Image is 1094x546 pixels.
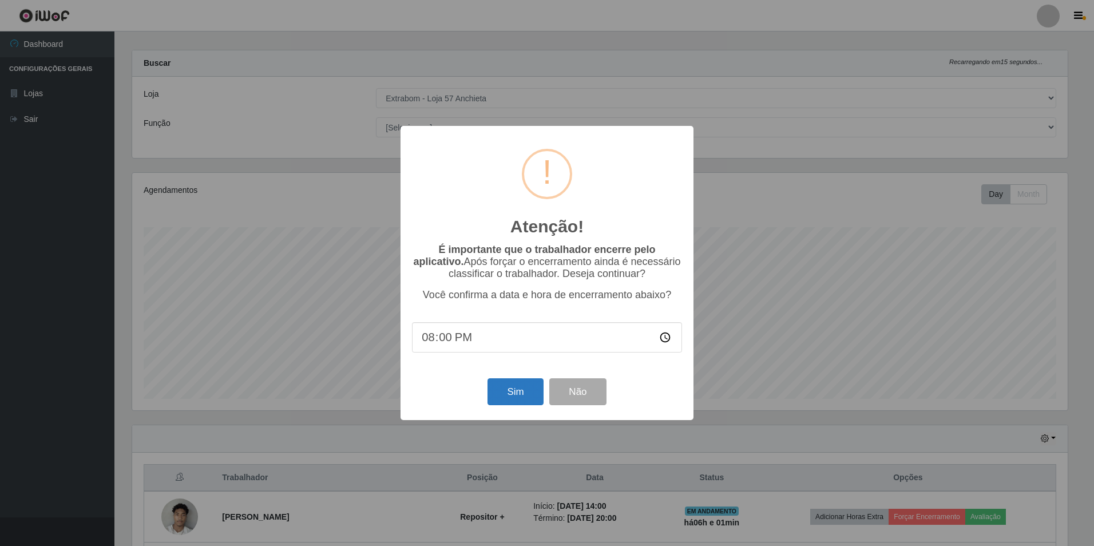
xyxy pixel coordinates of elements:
[510,216,584,237] h2: Atenção!
[487,378,543,405] button: Sim
[412,289,682,301] p: Você confirma a data e hora de encerramento abaixo?
[412,244,682,280] p: Após forçar o encerramento ainda é necessário classificar o trabalhador. Deseja continuar?
[413,244,655,267] b: É importante que o trabalhador encerre pelo aplicativo.
[549,378,606,405] button: Não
